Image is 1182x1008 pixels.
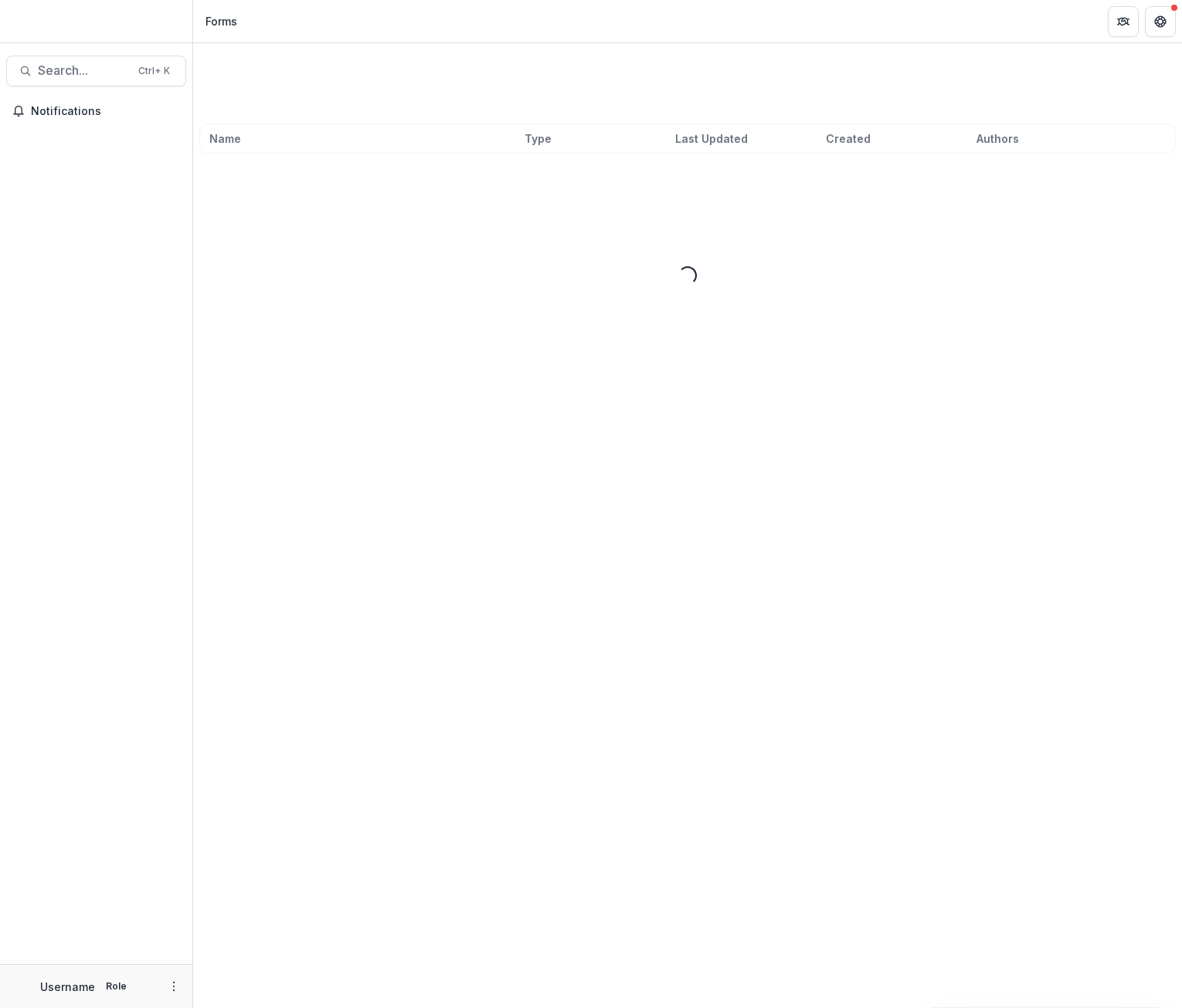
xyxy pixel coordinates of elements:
[826,130,871,147] span: Created
[165,977,183,996] button: More
[6,99,186,123] button: Notifications
[205,13,237,29] div: Forms
[209,130,241,147] span: Name
[1108,6,1139,37] button: Partners
[31,105,180,118] span: Notifications
[6,56,186,86] button: Search...
[675,130,748,147] span: Last Updated
[525,130,552,147] span: Type
[40,979,95,995] p: Username
[977,130,1019,147] span: Authors
[38,63,129,78] span: Search...
[1145,6,1176,37] button: Get Help
[135,63,173,79] div: Ctrl + K
[101,979,131,993] p: Role
[199,10,243,32] nav: breadcrumb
